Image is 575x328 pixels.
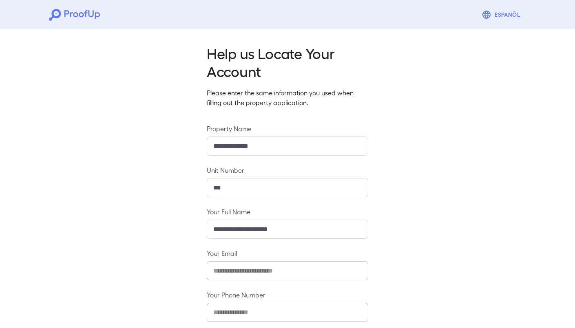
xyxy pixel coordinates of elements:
button: Espanõl [478,7,526,23]
label: Property Name [207,124,368,133]
h2: Help us Locate Your Account [207,44,368,80]
label: Unit Number [207,165,368,175]
label: Your Email [207,249,368,258]
label: Your Full Name [207,207,368,216]
p: Please enter the same information you used when filling out the property application. [207,88,368,108]
label: Your Phone Number [207,290,368,299]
